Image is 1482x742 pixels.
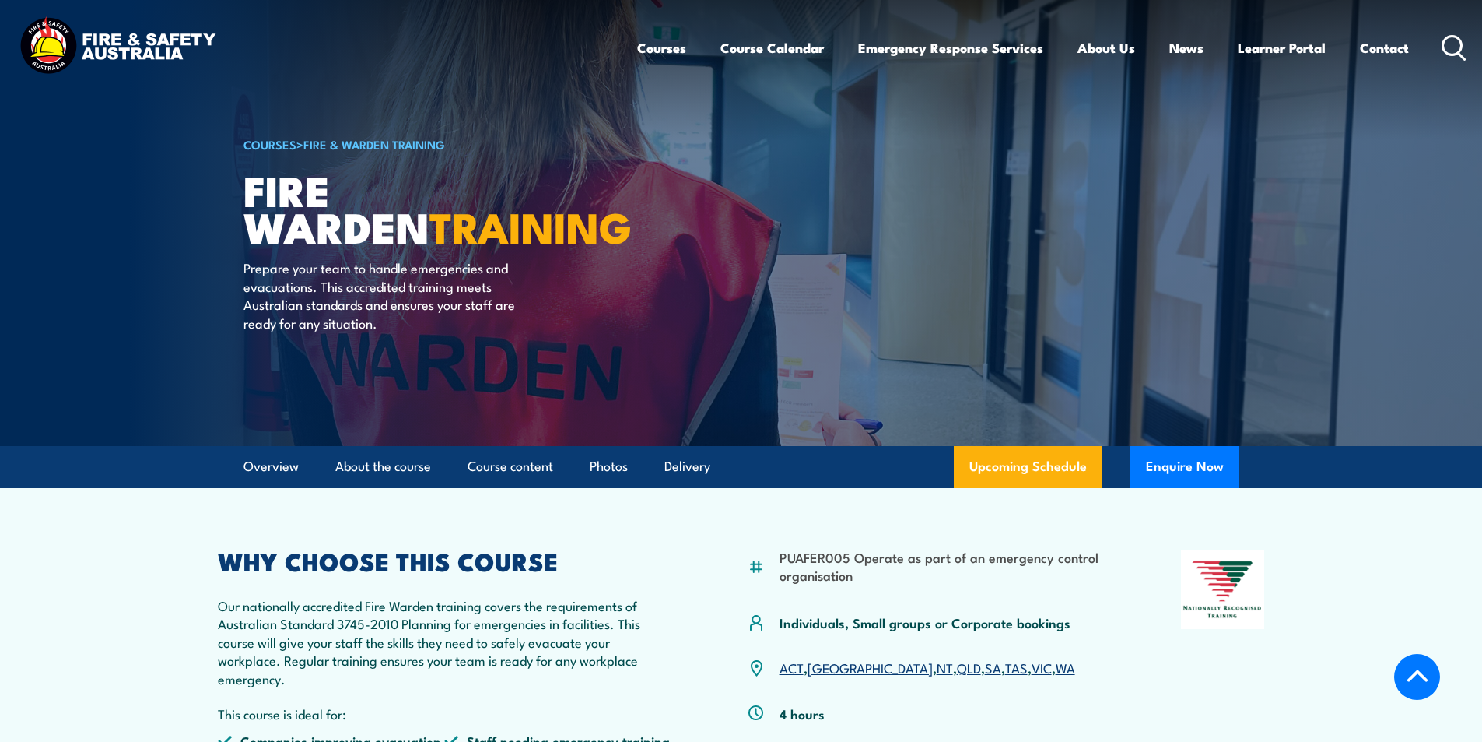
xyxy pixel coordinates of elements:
a: VIC [1032,658,1052,677]
button: Enquire Now [1130,446,1239,488]
a: Emergency Response Services [858,27,1043,69]
a: TAS [1005,658,1028,677]
a: News [1169,27,1203,69]
a: ACT [780,658,804,677]
a: Upcoming Schedule [954,446,1102,488]
a: [GEOGRAPHIC_DATA] [808,658,933,677]
a: COURSES [243,135,296,153]
a: Course Calendar [720,27,824,69]
a: Overview [243,446,299,487]
strong: TRAINING [429,193,632,258]
a: WA [1056,658,1075,677]
p: Prepare your team to handle emergencies and evacuations. This accredited training meets Australia... [243,258,527,332]
a: About Us [1077,27,1135,69]
img: Nationally Recognised Training logo. [1181,550,1265,629]
a: NT [937,658,953,677]
a: Course content [468,446,553,487]
p: Individuals, Small groups or Corporate bookings [780,614,1070,631]
p: 4 hours [780,705,825,723]
li: PUAFER005 Operate as part of an emergency control organisation [780,548,1105,585]
h6: > [243,135,628,153]
a: Learner Portal [1238,27,1326,69]
h2: WHY CHOOSE THIS COURSE [218,550,672,571]
a: Fire & Warden Training [303,135,445,153]
p: Our nationally accredited Fire Warden training covers the requirements of Australian Standard 374... [218,596,672,687]
h1: Fire Warden [243,171,628,244]
a: About the course [335,446,431,487]
a: QLD [957,658,981,677]
a: Delivery [664,446,710,487]
a: Contact [1360,27,1409,69]
a: Photos [590,446,628,487]
a: SA [985,658,1001,677]
a: Courses [637,27,686,69]
p: This course is ideal for: [218,705,672,723]
p: , , , , , , , [780,659,1075,677]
